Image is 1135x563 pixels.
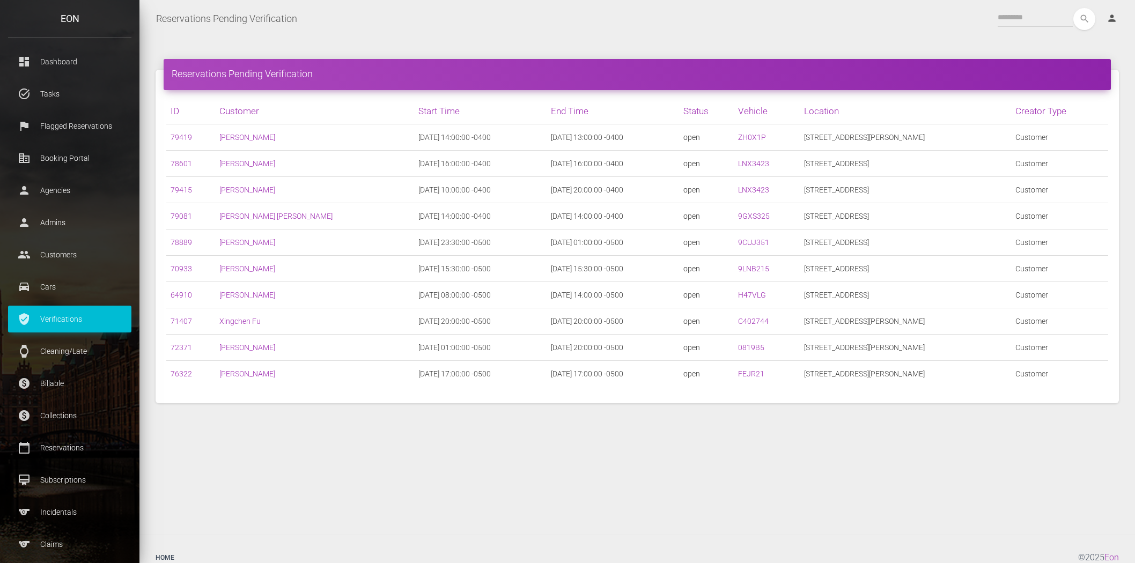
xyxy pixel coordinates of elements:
i: person [1107,13,1117,24]
td: Customer [1011,256,1108,282]
p: Collections [16,408,123,424]
td: [DATE] 14:00:00 -0400 [547,203,679,229]
a: 9LNB215 [738,264,769,273]
td: Customer [1011,282,1108,308]
a: Xingchen Fu [219,317,261,325]
a: [PERSON_NAME] [219,369,275,378]
a: [PERSON_NAME] [219,291,275,299]
th: Start Time [414,98,547,124]
td: [DATE] 23:30:00 -0500 [414,229,547,256]
p: Reservations [16,440,123,456]
a: verified_user Verifications [8,306,131,332]
p: Admins [16,214,123,231]
p: Flagged Reservations [16,118,123,134]
td: [DATE] 15:30:00 -0500 [547,256,679,282]
td: [DATE] 17:00:00 -0500 [414,361,547,387]
td: Customer [1011,361,1108,387]
a: 78889 [171,238,192,247]
td: [DATE] 13:00:00 -0400 [547,124,679,151]
th: Creator Type [1011,98,1108,124]
a: corporate_fare Booking Portal [8,145,131,172]
td: Customer [1011,151,1108,177]
td: Customer [1011,124,1108,151]
a: watch Cleaning/Late [8,338,131,365]
th: Status [679,98,734,124]
a: 64910 [171,291,192,299]
td: [DATE] 14:00:00 -0400 [414,124,547,151]
a: H47VLG [738,291,766,299]
td: [STREET_ADDRESS] [800,282,1011,308]
td: [DATE] 17:00:00 -0500 [547,361,679,387]
td: [DATE] 14:00:00 -0500 [547,282,679,308]
td: [STREET_ADDRESS][PERSON_NAME] [800,335,1011,361]
td: [STREET_ADDRESS][PERSON_NAME] [800,124,1011,151]
th: Customer [215,98,414,124]
a: [PERSON_NAME] [219,159,275,168]
td: Customer [1011,229,1108,256]
p: Verifications [16,311,123,327]
a: 79415 [171,186,192,194]
a: 79419 [171,133,192,142]
p: Billable [16,375,123,391]
a: paid Billable [8,370,131,397]
a: card_membership Subscriptions [8,466,131,493]
a: [PERSON_NAME] [219,238,275,247]
h4: Reservations Pending Verification [172,67,1103,80]
td: open [679,256,734,282]
a: LNX3423 [738,186,769,194]
a: person Admins [8,209,131,236]
td: [STREET_ADDRESS][PERSON_NAME] [800,361,1011,387]
td: [DATE] 08:00:00 -0500 [414,282,547,308]
a: people Customers [8,241,131,268]
td: Customer [1011,335,1108,361]
td: [DATE] 01:00:00 -0500 [547,229,679,256]
td: [DATE] 15:30:00 -0500 [414,256,547,282]
td: [DATE] 20:00:00 -0500 [414,308,547,335]
a: 79081 [171,212,192,220]
td: open [679,282,734,308]
td: open [679,177,734,203]
a: 76322 [171,369,192,378]
p: Incidentals [16,504,123,520]
td: open [679,308,734,335]
p: Cars [16,279,123,295]
th: Location [800,98,1011,124]
a: task_alt Tasks [8,80,131,107]
td: [STREET_ADDRESS] [800,229,1011,256]
a: [PERSON_NAME] [219,133,275,142]
th: Vehicle [734,98,800,124]
td: open [679,229,734,256]
a: 9GXS325 [738,212,770,220]
button: search [1073,8,1095,30]
td: [DATE] 20:00:00 -0400 [547,177,679,203]
td: open [679,124,734,151]
a: person [1099,8,1127,29]
a: 9CUJ351 [738,238,769,247]
td: [DATE] 16:00:00 -0400 [547,151,679,177]
a: Reservations Pending Verification [156,5,297,32]
a: person Agencies [8,177,131,204]
a: 71407 [171,317,192,325]
td: Customer [1011,177,1108,203]
a: [PERSON_NAME] [PERSON_NAME] [219,212,333,220]
td: [DATE] 20:00:00 -0500 [547,308,679,335]
p: Agencies [16,182,123,198]
a: 78601 [171,159,192,168]
td: open [679,361,734,387]
p: Subscriptions [16,472,123,488]
td: [STREET_ADDRESS][PERSON_NAME] [800,308,1011,335]
a: flag Flagged Reservations [8,113,131,139]
a: paid Collections [8,402,131,429]
a: 72371 [171,343,192,352]
th: End Time [547,98,679,124]
a: dashboard Dashboard [8,48,131,75]
p: Booking Portal [16,150,123,166]
a: sports Incidentals [8,499,131,525]
p: Customers [16,247,123,263]
td: open [679,151,734,177]
a: [PERSON_NAME] [219,264,275,273]
a: FEJR21 [738,369,764,378]
td: [DATE] 01:00:00 -0500 [414,335,547,361]
td: [STREET_ADDRESS] [800,151,1011,177]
